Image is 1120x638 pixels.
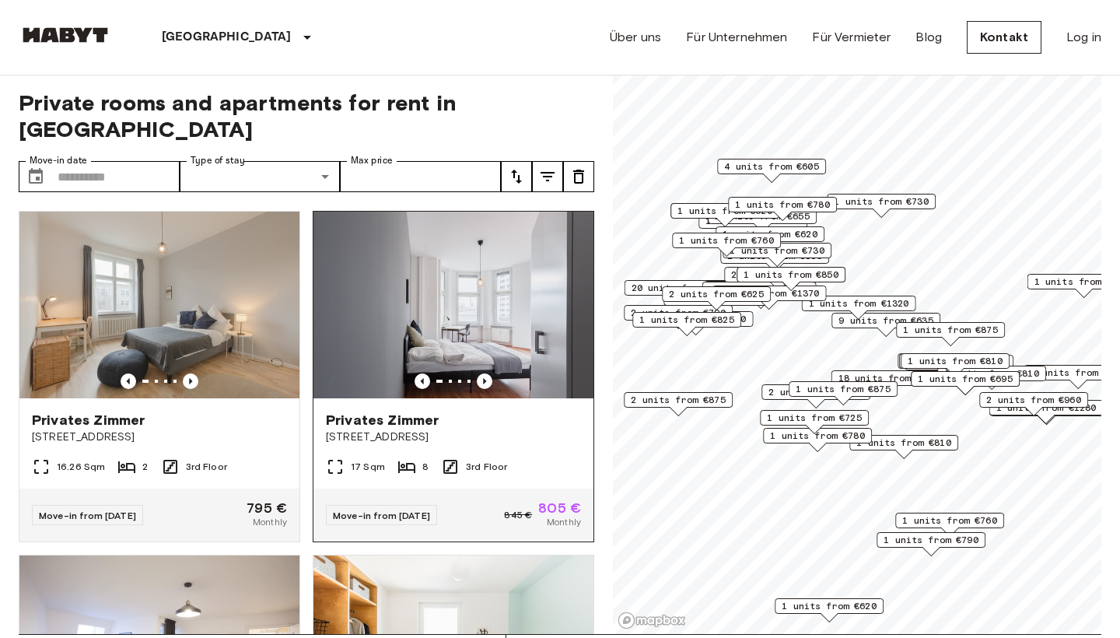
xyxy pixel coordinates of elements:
div: Map marker [672,233,781,257]
div: Map marker [712,286,827,310]
span: 1 units from €780 [770,429,865,443]
span: 1 units from €760 [902,514,997,528]
span: 1 units from €810 [944,366,1039,380]
div: Map marker [831,313,940,337]
span: Private rooms and apartments for rent in [GEOGRAPHIC_DATA] [19,89,594,142]
span: 1 units from €1370 [719,286,820,300]
div: Map marker [720,248,829,272]
span: 9 units from €635 [838,314,933,328]
span: 20 units from €655 [632,281,732,295]
div: Map marker [849,435,958,459]
span: 1 units from €760 [679,233,774,247]
div: Map marker [704,281,813,305]
span: 3rd Floor [186,460,227,474]
button: Choose date [20,161,51,192]
a: Mapbox logo [618,612,686,629]
span: 2 units from €790 [631,306,726,320]
img: Habyt [19,27,112,43]
span: Privates Zimmer [32,411,145,429]
span: Monthly [253,515,287,529]
div: Map marker [724,267,833,291]
span: [STREET_ADDRESS] [326,429,581,445]
span: 1 units from €725 [767,411,862,425]
div: Map marker [716,226,824,251]
span: 17 Sqm [351,460,385,474]
div: Map marker [639,311,754,335]
label: Type of stay [191,154,245,167]
div: Map marker [827,194,936,218]
span: 1 units from €620 [723,227,817,241]
div: Map marker [763,428,872,452]
div: Map marker [979,392,1088,416]
span: 12 units from €645 [709,282,810,296]
div: Map marker [877,532,985,556]
span: 1 units from €825 [639,313,734,327]
div: Map marker [831,370,946,394]
div: Map marker [899,353,1008,377]
span: 2 units from €875 [631,393,726,407]
a: Kontakt [967,21,1041,54]
button: Previous image [183,373,198,389]
a: Für Vermieter [812,28,891,47]
span: 2 units from €960 [986,393,1081,407]
span: 805 € [538,501,581,515]
div: Map marker [789,381,898,405]
span: 1 units from €850 [744,268,838,282]
div: Map marker [737,267,845,291]
span: 1 units from €810 [908,354,1003,368]
div: Map marker [624,392,733,416]
div: Map marker [911,371,1020,395]
p: [GEOGRAPHIC_DATA] [162,28,292,47]
a: Für Unternehmen [686,28,787,47]
span: [STREET_ADDRESS] [32,429,287,445]
a: Marketing picture of unit DE-01-047-05HPrevious imagePrevious imagePrivates Zimmer[STREET_ADDRESS... [313,211,594,542]
img: Marketing picture of unit DE-01-047-05H [313,212,593,398]
button: Previous image [121,373,136,389]
button: Previous image [477,373,492,389]
div: Map marker [662,286,771,310]
span: 1 units from €875 [903,323,998,337]
img: Marketing picture of unit DE-01-078-004-02H [19,212,299,398]
span: 3rd Floor [466,460,507,474]
button: tune [501,161,532,192]
span: 2 units from €655 [731,268,826,282]
a: Blog [915,28,942,47]
span: 1 units from €1150 [646,312,747,326]
span: 18 units from €650 [838,371,939,385]
span: 1 units from €780 [735,198,830,212]
span: 2 [142,460,148,474]
div: Map marker [896,322,1005,346]
div: Map marker [670,203,779,227]
div: Map marker [898,353,1006,377]
span: 2 units from €865 [768,385,863,399]
div: Map marker [702,282,817,306]
span: 2 units from €625 [669,287,764,301]
div: Map marker [717,159,826,183]
div: Map marker [895,513,1004,537]
span: 1 units from €1280 [996,401,1097,415]
span: 1 units from €1320 [809,296,909,310]
span: Monthly [547,515,581,529]
span: 16.26 Sqm [57,460,105,474]
span: 4 units from €605 [724,159,819,174]
span: 795 € [247,501,287,515]
span: 1 units from €620 [677,204,772,218]
div: Map marker [760,410,869,434]
span: 1 units from €810 [856,436,951,450]
span: 845 € [504,508,532,522]
span: 8 [422,460,429,474]
span: 1 units from €790 [884,533,978,547]
label: Move-in date [30,154,87,167]
div: Map marker [728,197,837,221]
span: 1 units from €875 [796,382,891,396]
button: tune [563,161,594,192]
button: Previous image [415,373,430,389]
span: 1 units from €730 [834,195,929,209]
span: Move-in from [DATE] [39,510,136,521]
span: 1 units from €695 [918,372,1013,386]
a: Marketing picture of unit DE-01-078-004-02HPrevious imagePrevious imagePrivates Zimmer[STREET_ADD... [19,211,300,542]
a: Log in [1066,28,1101,47]
span: Move-in from [DATE] [333,510,430,521]
div: Map marker [624,305,733,329]
span: 1 units from €730 [730,244,824,258]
